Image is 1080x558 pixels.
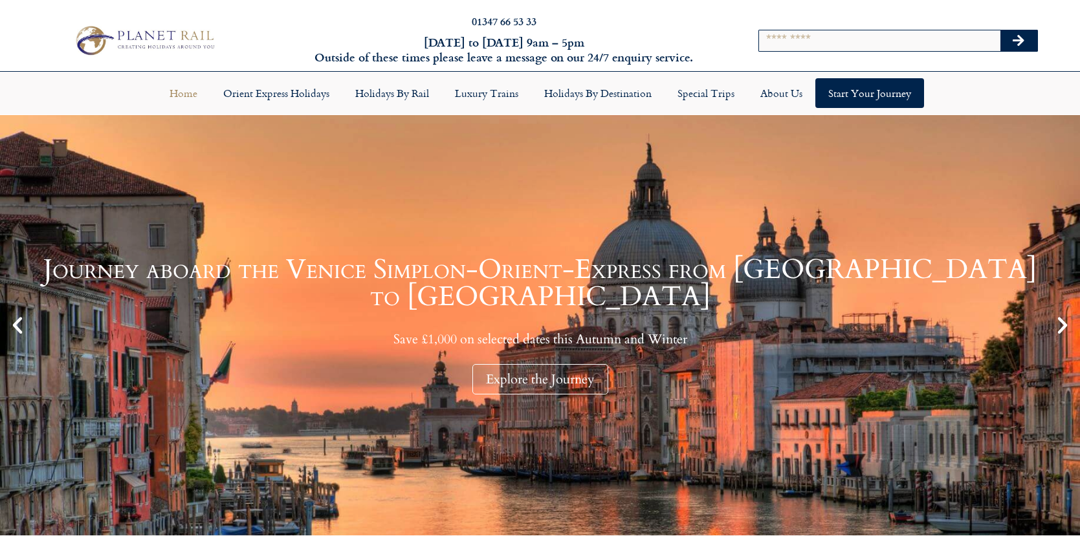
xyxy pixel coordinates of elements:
a: Orient Express Holidays [210,78,342,108]
p: Save £1,000 on selected dates this Autumn and Winter [32,331,1048,347]
h6: [DATE] to [DATE] 9am – 5pm Outside of these times please leave a message on our 24/7 enquiry serv... [291,35,717,65]
a: About Us [747,78,815,108]
a: Home [157,78,210,108]
img: Planet Rail Train Holidays Logo [70,23,218,59]
a: Start your Journey [815,78,924,108]
div: Explore the Journey [472,364,608,394]
div: Previous slide [6,314,28,336]
a: Special Trips [665,78,747,108]
nav: Menu [6,78,1074,108]
div: Next slide [1052,314,1074,336]
a: Luxury Trains [442,78,531,108]
a: 01347 66 53 33 [472,14,536,28]
a: Holidays by Rail [342,78,442,108]
a: Holidays by Destination [531,78,665,108]
button: Search [1000,30,1038,51]
h1: Journey aboard the Venice Simplon-Orient-Express from [GEOGRAPHIC_DATA] to [GEOGRAPHIC_DATA] [32,256,1048,310]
